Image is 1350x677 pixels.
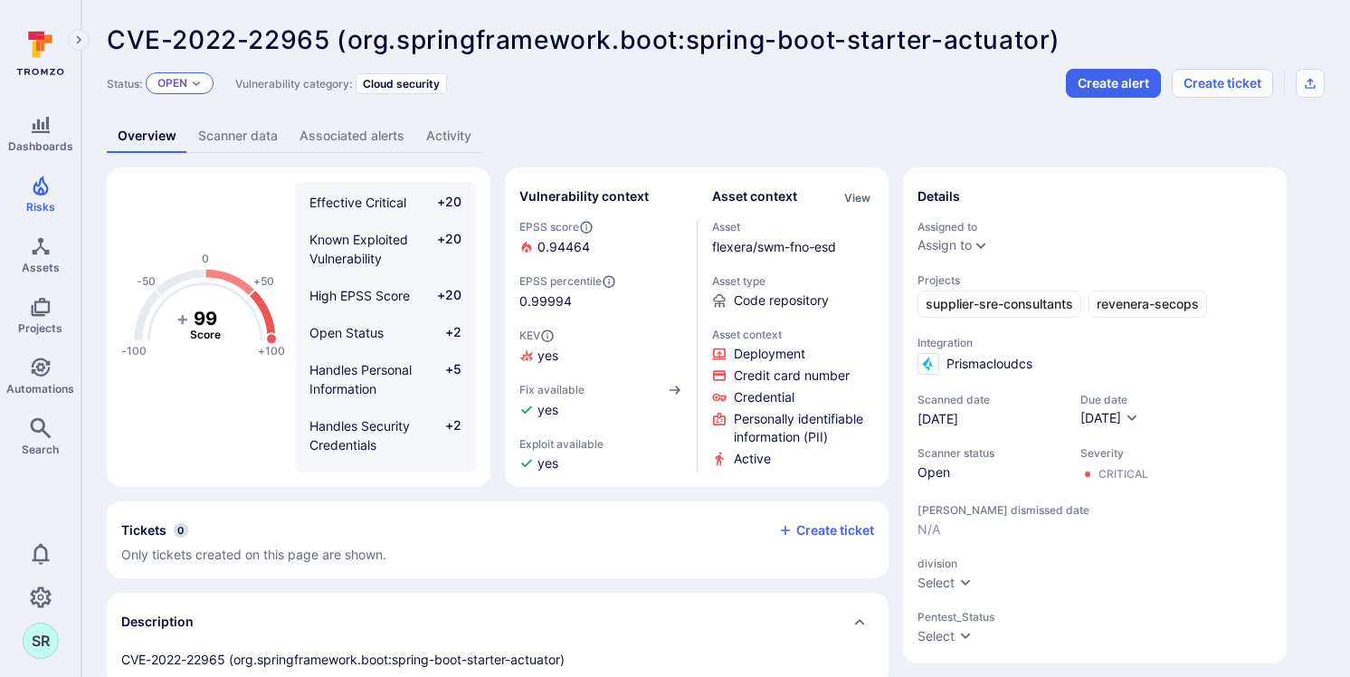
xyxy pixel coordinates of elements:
[519,329,682,343] span: KEV
[917,393,1062,406] span: Scanned date
[537,454,558,472] span: yes
[309,288,410,303] span: High EPSS Score
[187,119,289,153] a: Scanner data
[519,220,682,234] span: EPSS score
[253,275,274,289] text: +50
[1097,295,1199,313] span: revenera-secops
[8,139,73,153] span: Dashboards
[427,230,461,268] span: +20
[107,119,187,153] a: Overview
[917,610,1272,624] span: Pentest_Status
[107,501,889,578] section: tickets card
[68,29,90,51] button: Expand navigation menu
[121,521,166,539] h2: Tickets
[841,187,874,206] div: Click to view all asset context details
[427,416,461,454] span: +2
[194,308,217,329] tspan: 99
[427,360,461,398] span: +5
[903,167,1287,663] section: details card
[1080,393,1139,406] span: Due date
[427,286,461,305] span: +20
[23,623,59,659] div: Saurabh Raje
[18,321,62,335] span: Projects
[176,308,189,329] tspan: +
[917,503,1272,517] span: [PERSON_NAME] dismissed date
[107,77,142,91] span: Status:
[157,76,187,91] button: Open
[190,328,221,341] text: Score
[1080,410,1139,428] button: [DATE]
[712,220,875,234] span: Asset
[427,323,461,342] span: +2
[23,623,59,659] button: SR
[107,593,889,651] div: Collapse description
[26,200,55,214] span: Risks
[917,220,1272,234] span: Assigned to
[519,274,682,289] span: EPSS percentile
[22,443,59,456] span: Search
[107,501,889,578] div: Collapse
[121,651,874,669] p: CVE-2022-22965 (org.springframework.boot:spring-boot-starter-actuator)
[917,574,973,592] button: Select
[917,627,955,645] div: Select
[734,291,829,310] span: Code repository
[309,232,408,266] span: Known Exploited Vulnerability
[917,410,1062,428] span: [DATE]
[309,325,384,340] span: Open Status
[712,274,875,288] span: Asset type
[1080,393,1139,428] div: Due date field
[734,388,794,406] span: Click to view evidence
[72,33,85,48] i: Expand navigation menu
[174,523,188,538] span: 0
[6,382,74,396] span: Automations
[191,78,202,89] button: Expand dropdown
[974,238,988,253] button: Expand dropdown
[734,367,850,385] span: Click to view evidence
[137,275,156,289] text: -50
[537,401,558,419] span: yes
[1080,410,1121,425] span: [DATE]
[1089,291,1207,318] a: revenera-secops
[169,308,242,342] g: The vulnerability score is based on the parameters defined in the settings
[289,119,415,153] a: Associated alerts
[841,191,874,205] button: View
[537,238,590,256] span: 0.94464
[712,239,836,254] a: flexera/swm-fno-esd
[734,410,875,446] span: Click to view evidence
[258,344,285,358] text: +100
[309,418,410,453] span: Handles Security Credentials
[712,187,797,205] h2: Asset context
[309,362,412,396] span: Handles Personal Information
[415,119,482,153] a: Activity
[734,345,805,363] span: Click to view evidence
[946,355,1032,373] span: Prismacloudcs
[202,253,209,266] text: 0
[107,119,1325,153] div: Vulnerability tabs
[519,292,682,310] span: 0.99994
[235,77,352,91] span: Vulnerability category:
[121,613,194,631] h2: Description
[917,238,972,253] button: Assign to
[926,295,1073,313] span: supplier-sre-consultants
[712,328,875,341] span: Asset context
[356,73,447,94] div: Cloud security
[309,195,406,210] span: Effective Critical
[1296,69,1325,98] div: Export as CSV
[121,547,386,562] span: Only tickets created on this page are shown.
[917,557,1272,570] span: division
[917,336,1272,349] span: Integration
[917,446,1062,460] span: Scanner status
[917,627,973,645] button: Select
[1080,446,1148,460] span: Severity
[917,291,1081,318] a: supplier-sre-consultants
[22,261,60,274] span: Assets
[519,187,649,205] h2: Vulnerability context
[519,383,585,396] span: Fix available
[519,437,604,451] span: Exploit available
[778,522,874,539] button: Create ticket
[121,344,147,358] text: -100
[917,520,1272,539] span: N/A
[1066,69,1161,98] button: Create alert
